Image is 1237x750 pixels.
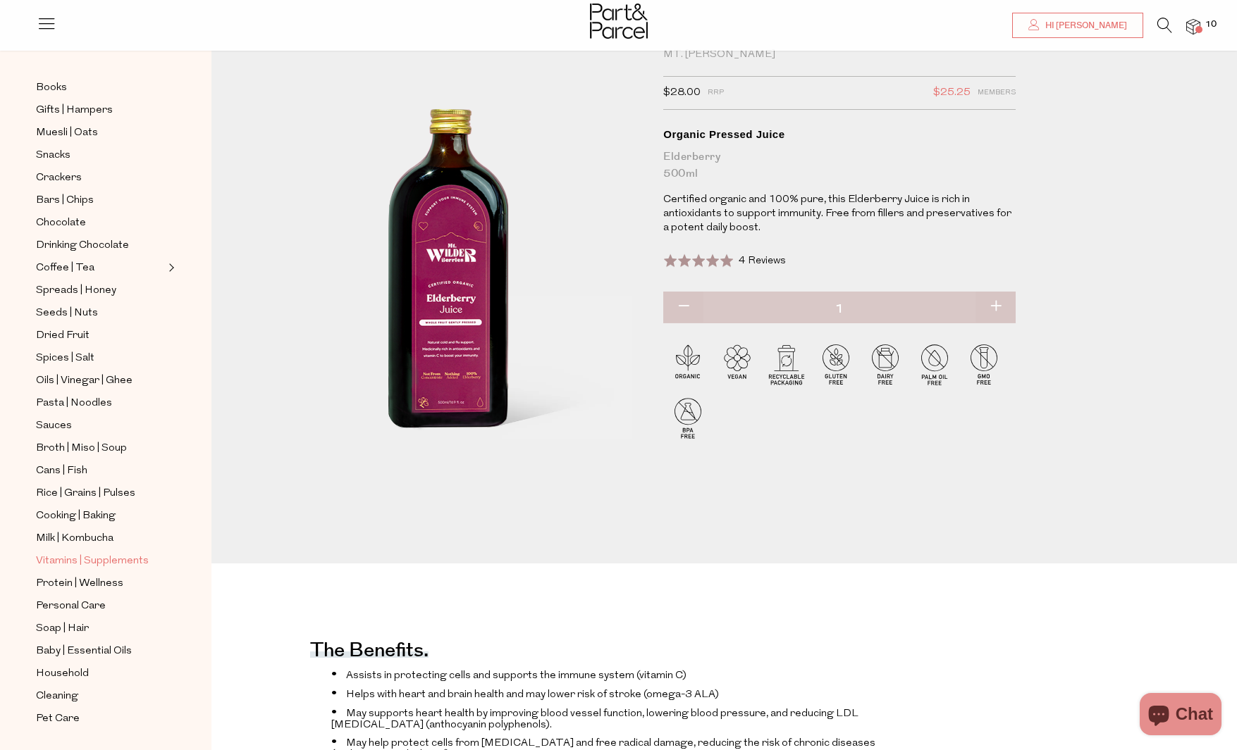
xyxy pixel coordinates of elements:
img: Part&Parcel [590,4,648,39]
span: Seeds | Nuts [36,305,98,322]
div: Organic Pressed Juice [663,127,1016,142]
span: Pet Care [36,711,80,727]
a: Spices | Salt [36,349,164,367]
a: Broth | Miso | Soup [36,439,164,457]
a: Spreads | Honey [36,282,164,299]
img: P_P-ICONS-Live_Bec_V11_Gluten_Free.svg [811,339,861,389]
a: Muesli | Oats [36,124,164,142]
inbox-online-store-chat: Shopify online store chat [1136,693,1226,739]
a: Vitamins | Supplements [36,552,164,570]
span: Cooking | Baking [36,508,116,525]
input: QTY Organic Pressed Juice [663,292,1016,327]
span: Drinking Chocolate [36,237,129,254]
span: Cleaning [36,688,78,705]
img: P_P-ICONS-Live_Bec_V11_Recyclable_Packaging.svg [762,339,811,389]
span: Crackers [36,170,82,187]
a: Milk | Kombucha [36,530,164,547]
img: P_P-ICONS-Live_Bec_V11_BPA_Free.svg [663,393,713,442]
img: P_P-ICONS-Live_Bec_V11_Palm_Oil_Free.svg [910,339,959,389]
span: $28.00 [663,84,701,102]
a: 10 [1186,19,1200,34]
div: Elderberry 500ml [663,149,1016,182]
span: Broth | Miso | Soup [36,440,127,457]
span: Protein | Wellness [36,575,123,592]
span: Snacks [36,147,70,164]
span: $25.25 [933,84,971,102]
span: Oils | Vinegar | Ghee [36,373,133,389]
span: Sauces [36,418,72,435]
a: Chocolate [36,214,164,232]
a: Books [36,79,164,96]
span: Hi [PERSON_NAME] [1042,20,1127,32]
span: Personal Care [36,598,106,615]
li: Helps with heart and brain health and may lower risk of stroke (omega-3 ALA) [331,687,881,701]
a: Crackers [36,169,164,187]
a: Cooking | Baking [36,507,164,525]
li: Assists in protecting cells and supports the immune system (vitamin C) [331,668,881,682]
span: Gifts | Hampers [36,102,113,119]
a: Personal Care [36,597,164,615]
span: Rice | Grains | Pulses [36,485,135,502]
span: Soap | Hair [36,620,89,637]
a: Coffee | Tea [36,259,164,277]
a: Snacks [36,146,164,164]
span: Dried Fruit [36,327,90,344]
span: Baby | Essential Oils [36,643,132,660]
span: Members [978,84,1016,102]
a: Gifts | Hampers [36,101,164,119]
a: Oils | Vinegar | Ghee [36,372,164,389]
a: Sauces [36,417,164,435]
a: Hi [PERSON_NAME] [1012,13,1143,38]
img: Organic Pressed Juice [254,53,642,511]
a: Cans | Fish [36,462,164,480]
span: Bars | Chips [36,192,94,209]
a: Bars | Chips [36,192,164,209]
img: P_P-ICONS-Live_Bec_V11_GMO_Free.svg [959,339,1009,389]
a: Soap | Hair [36,620,164,637]
span: Milk | Kombucha [36,530,113,547]
span: Chocolate [36,215,86,232]
span: RRP [708,84,724,102]
a: Protein | Wellness [36,575,164,592]
span: Muesli | Oats [36,125,98,142]
span: Spreads | Honey [36,282,116,299]
span: Spices | Salt [36,350,94,367]
a: Rice | Grains | Pulses [36,485,164,502]
img: P_P-ICONS-Live_Bec_V11_Organic.svg [663,339,713,389]
a: Drinking Chocolate [36,237,164,254]
a: Seeds | Nuts [36,304,164,322]
span: 10 [1202,18,1220,31]
img: P_P-ICONS-Live_Bec_V11_Vegan.svg [713,339,762,389]
span: Coffee | Tea [36,260,94,277]
img: P_P-ICONS-Live_Bec_V11_Dairy_Free.svg [861,339,910,389]
button: Expand/Collapse Coffee | Tea [165,259,175,276]
a: Pasta | Noodles [36,394,164,412]
span: Pasta | Noodles [36,395,112,412]
li: May supports heart health by improving blood vessel function, lowering blood pressure, and reduci... [331,706,881,730]
span: Vitamins | Supplements [36,553,149,570]
span: Cans | Fish [36,463,87,480]
a: Baby | Essential Oils [36,642,164,660]
span: 4 Reviews [739,256,786,266]
a: Cleaning [36,687,164,705]
p: Certified organic and 100% pure, this Elderberry Juice is rich in antioxidants to support immunit... [663,193,1016,235]
a: Household [36,665,164,682]
span: Household [36,665,89,682]
div: Mt. [PERSON_NAME] [663,48,1016,62]
h4: The benefits. [310,648,429,658]
span: Books [36,80,67,96]
a: Dried Fruit [36,327,164,344]
a: Pet Care [36,710,164,727]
